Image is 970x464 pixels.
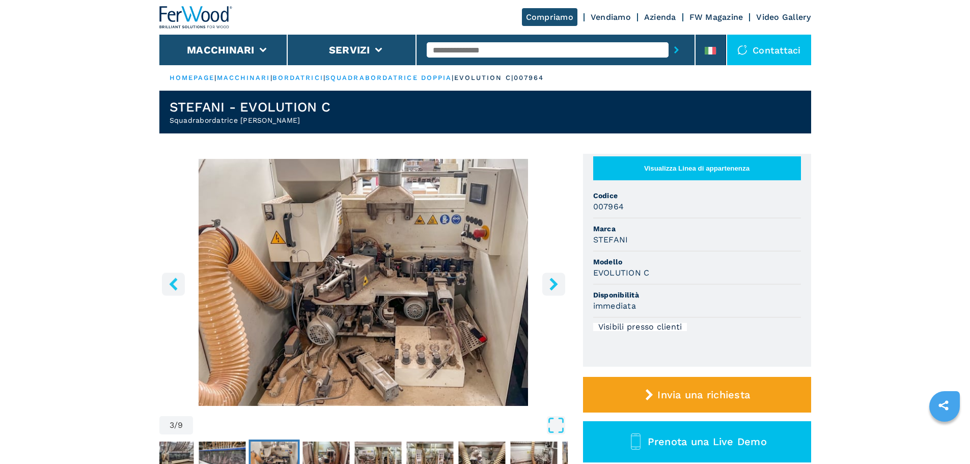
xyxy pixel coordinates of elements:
span: | [323,74,325,81]
p: evolution c | [454,73,514,83]
div: Go to Slide 3 [159,159,568,406]
span: Codice [593,190,801,201]
iframe: Chat [927,418,962,456]
a: HOMEPAGE [170,74,215,81]
span: Modello [593,257,801,267]
img: Contattaci [737,45,747,55]
a: sharethis [931,393,956,418]
span: / [174,421,178,429]
a: bordatrici [272,74,323,81]
button: right-button [542,272,565,295]
h3: EVOLUTION C [593,267,650,279]
span: 9 [178,421,183,429]
span: | [270,74,272,81]
button: Macchinari [187,44,255,56]
a: macchinari [217,74,270,81]
button: Invia una richiesta [583,377,811,413]
h3: STEFANI [593,234,628,245]
img: Squadrabordatrice Doppia STEFANI EVOLUTION C [159,159,568,406]
button: Prenota una Live Demo [583,421,811,462]
button: left-button [162,272,185,295]
a: Vendiamo [591,12,631,22]
h3: 007964 [593,201,624,212]
span: Marca [593,224,801,234]
a: FW Magazine [689,12,743,22]
a: squadrabordatrice doppia [325,74,452,81]
h1: STEFANI - EVOLUTION C [170,99,330,115]
p: 007964 [514,73,544,83]
h2: Squadrabordatrice [PERSON_NAME] [170,115,330,125]
span: Disponibilità [593,290,801,300]
a: Compriamo [522,8,577,26]
a: Azienda [644,12,676,22]
h3: immediata [593,300,636,312]
span: 3 [170,421,174,429]
span: | [214,74,216,81]
div: Visibili presso clienti [593,323,687,331]
a: Video Gallery [756,12,811,22]
button: Open Fullscreen [196,416,565,434]
button: Servizi [329,44,370,56]
span: Prenota una Live Demo [648,435,767,448]
button: submit-button [669,38,684,62]
button: Visualizza Linea di appartenenza [593,156,801,180]
span: | [452,74,454,81]
span: Invia una richiesta [657,389,750,401]
div: Contattaci [727,35,811,65]
img: Ferwood [159,6,233,29]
